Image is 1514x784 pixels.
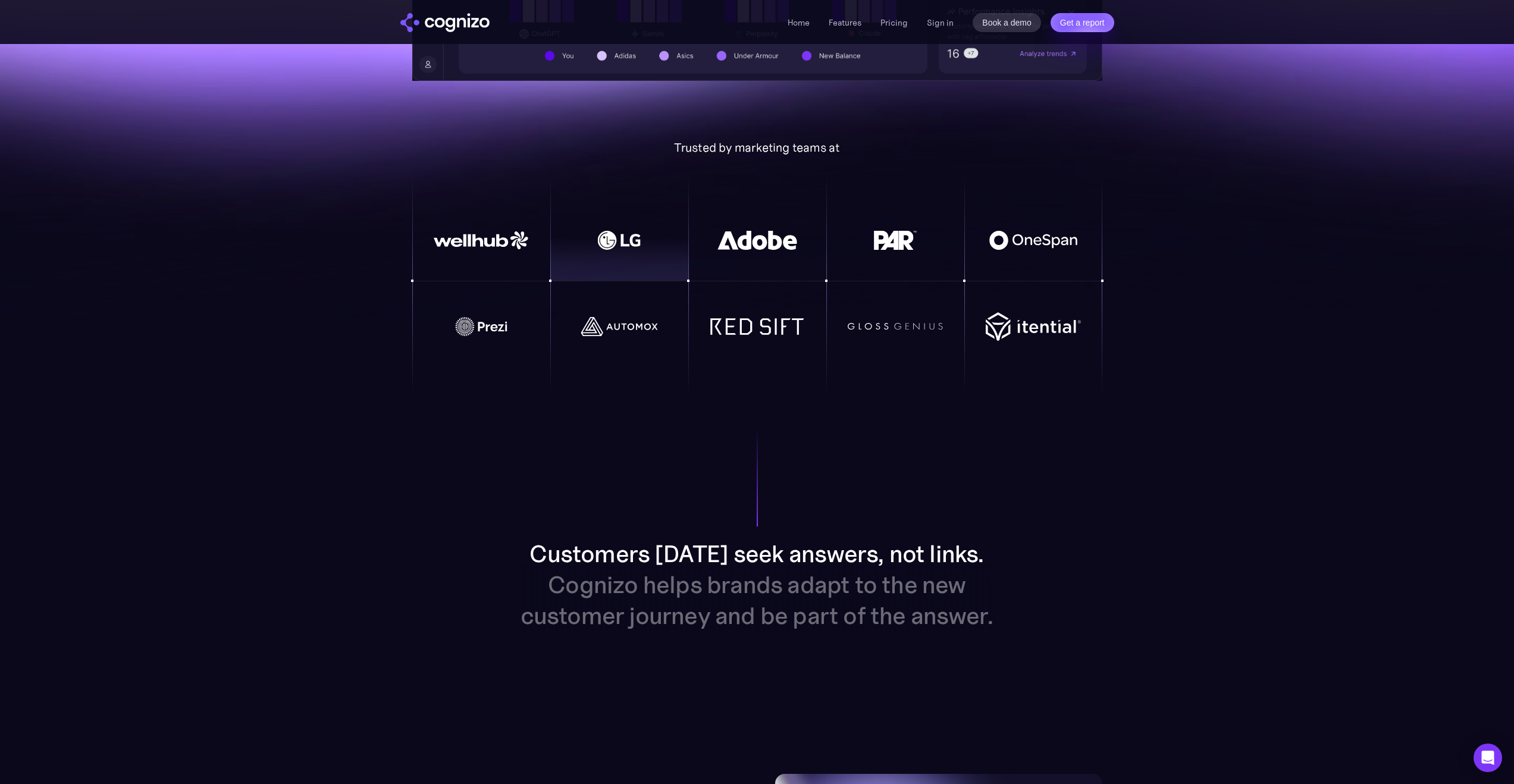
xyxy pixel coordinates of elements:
[412,140,1102,155] div: Trusted by marketing teams at
[788,17,810,28] a: Home
[973,13,1041,32] a: Book a demo
[1474,744,1502,772] div: Open Intercom Messenger
[1051,13,1114,32] a: Get a report
[829,17,861,28] a: Features
[927,15,954,30] a: Sign in
[400,13,490,32] img: cognizo logo
[519,538,995,631] p: Customers [DATE] seek answers, not links. Cognizo helps brands adapt to the new customer journey ...
[880,17,908,28] a: Pricing
[400,13,490,32] a: home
